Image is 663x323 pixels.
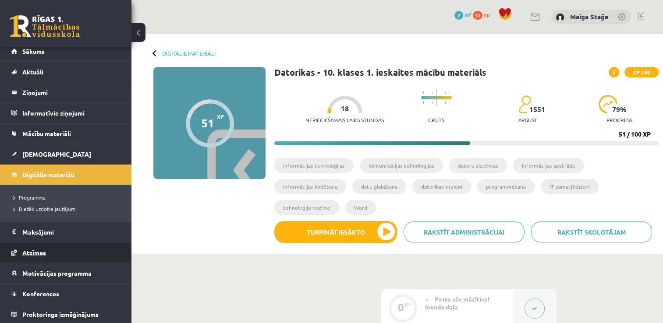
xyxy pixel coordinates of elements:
[541,179,599,194] li: IT pamatjēdzieni
[518,95,531,113] img: students-c634bb4e5e11cddfef0936a35e636f08e4e9abd3cc4e673bd6f9a4125e45ecb1.svg
[22,290,59,298] span: Konferences
[449,158,507,173] li: datoru sistēmas
[22,249,46,256] span: Atzīmes
[428,117,444,123] p: Grūts
[13,194,46,201] span: Programma
[432,91,433,94] img: icon-short-line-57e1e144782c952c97e751825c79c345078a6d821885a25fce030b3d8c18986b.svg
[13,205,123,213] a: Biežāk uzdotie jautājumi
[13,205,77,212] span: Biežāk uzdotie jautājumi
[454,11,472,18] a: 7 mP
[423,91,424,94] img: icon-short-line-57e1e144782c952c97e751825c79c345078a6d821885a25fce030b3d8c18986b.svg
[22,82,121,102] legend: Ziņojumi
[11,62,121,82] a: Aktuāli
[345,200,376,215] li: Word
[606,117,632,123] p: progress
[274,221,397,243] button: Turpināt iesākto
[440,102,441,104] img: icon-short-line-57e1e144782c952c97e751825c79c345078a6d821885a25fce030b3d8c18986b.svg
[11,284,121,304] a: Konferences
[427,102,428,104] img: icon-short-line-57e1e144782c952c97e751825c79c345078a6d821885a25fce030b3d8c18986b.svg
[449,102,450,104] img: icon-short-line-57e1e144782c952c97e751825c79c345078a6d821885a25fce030b3d8c18986b.svg
[22,171,74,179] span: Digitālie materiāli
[274,200,339,215] li: tehnoloģiju nozīme
[423,102,424,104] img: icon-short-line-57e1e144782c952c97e751825c79c345078a6d821885a25fce030b3d8c18986b.svg
[599,95,617,113] img: icon-progress-161ccf0a02000e728c5f80fcf4c31c7af3da0e1684b2b1d7c360e028c24a22f1.svg
[341,105,349,112] span: 18
[22,130,71,137] span: Mācību materiāli
[11,123,121,144] a: Mācību materiāli
[404,221,525,242] a: Rakstīt administrācijai
[513,158,584,173] li: informācijas apstrāde
[440,91,441,94] img: icon-short-line-57e1e144782c952c97e751825c79c345078a6d821885a25fce030b3d8c18986b.svg
[529,105,545,113] span: 1551
[612,105,627,113] span: 79 %
[274,67,486,77] h1: Datorikas - 10. klases 1. ieskaites mācību materiāls
[556,13,564,22] img: Maiga Stağe
[473,11,494,18] a: 51 xp
[11,263,121,283] a: Motivācijas programma
[11,82,121,102] a: Ziņojumi
[432,102,433,104] img: icon-short-line-57e1e144782c952c97e751825c79c345078a6d821885a25fce030b3d8c18986b.svg
[398,303,404,311] div: 0
[454,11,463,20] span: 7
[11,144,121,164] a: [DEMOGRAPHIC_DATA]
[22,103,121,123] legend: Informatīvie ziņojumi
[11,222,121,242] a: Maksājumi
[22,310,99,318] span: Proktoringa izmēģinājums
[477,179,535,194] li: programmēšana
[518,117,537,123] p: apgūst
[425,296,432,303] span: #1
[11,41,121,61] a: Sākums
[22,222,121,242] legend: Maksājumi
[22,47,45,55] span: Sākums
[13,193,123,201] a: Programma
[11,242,121,263] a: Atzīmes
[11,165,121,185] a: Digitālie materiāli
[22,68,43,76] span: Aktuāli
[352,179,406,194] li: datu glabāšana
[201,116,214,130] div: 51
[425,295,489,311] span: Pirms sāc mācīties! Ievada daļa
[624,67,659,77] span: XP 100
[11,103,121,123] a: Informatīvie ziņojumi
[274,179,346,194] li: informācijas kodēšana
[274,158,354,173] li: informācijas tehnoloģijas
[427,91,428,94] img: icon-short-line-57e1e144782c952c97e751825c79c345078a6d821885a25fce030b3d8c18986b.svg
[162,50,216,56] a: Digitālie materiāli
[484,11,489,18] span: xp
[473,11,482,20] span: 51
[531,221,652,242] a: Rakstīt skolotājam
[22,150,91,158] span: [DEMOGRAPHIC_DATA]
[449,91,450,94] img: icon-short-line-57e1e144782c952c97e751825c79c345078a6d821885a25fce030b3d8c18986b.svg
[360,158,443,173] li: komunikācijas tehnoloģijas
[464,11,472,18] span: mP
[10,15,80,37] a: Rīgas 1. Tālmācības vidusskola
[22,269,92,277] span: Motivācijas programma
[412,179,471,194] li: datorikas virzieni
[404,302,410,307] div: XP
[217,113,224,119] span: XP
[436,89,437,106] img: icon-long-line-d9ea69661e0d244f92f715978eff75569469978d946b2353a9bb055b3ed8787d.svg
[570,12,609,21] a: Maiga Stağe
[305,117,384,123] p: Nepieciešamais laiks stundās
